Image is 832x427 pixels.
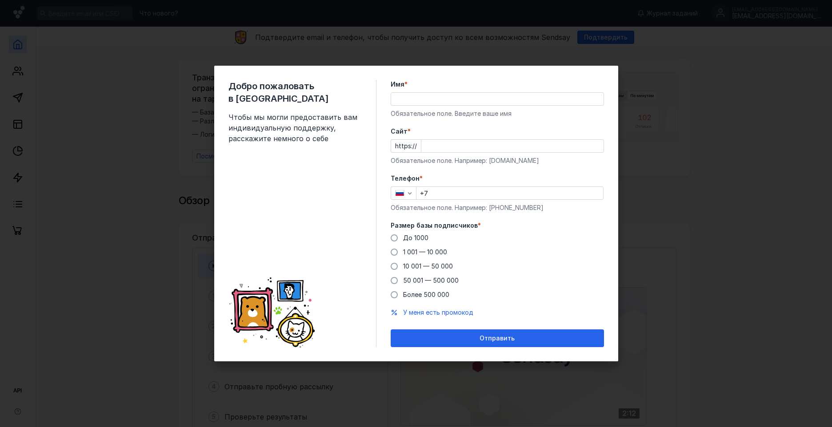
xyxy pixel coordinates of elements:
[391,203,604,212] div: Обязательное поле. Например: [PHONE_NUMBER]
[228,112,362,144] span: Чтобы мы могли предоставить вам индивидуальную поддержку, расскажите немного о себе
[403,277,459,284] span: 50 001 — 500 000
[228,80,362,105] span: Добро пожаловать в [GEOGRAPHIC_DATA]
[391,156,604,165] div: Обязательное поле. Например: [DOMAIN_NAME]
[391,221,478,230] span: Размер базы подписчиков
[391,329,604,347] button: Отправить
[403,308,473,317] button: У меня есть промокод
[391,109,604,118] div: Обязательное поле. Введите ваше имя
[480,335,515,342] span: Отправить
[403,248,447,256] span: 1 001 — 10 000
[403,308,473,316] span: У меня есть промокод
[403,262,453,270] span: 10 001 — 50 000
[403,291,449,298] span: Более 500 000
[391,127,408,136] span: Cайт
[391,80,404,89] span: Имя
[391,174,420,183] span: Телефон
[403,234,428,241] span: До 1000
